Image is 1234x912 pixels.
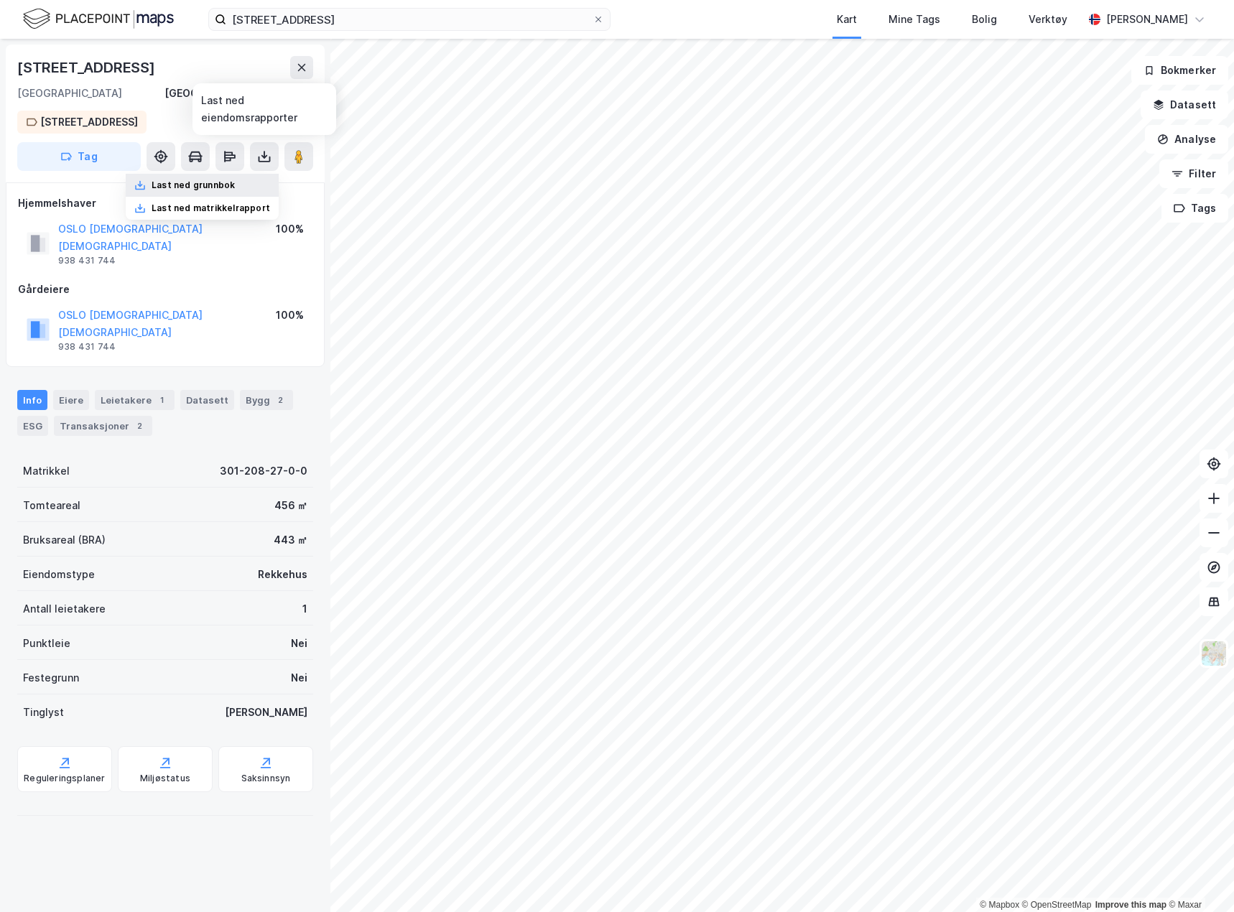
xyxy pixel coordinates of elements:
[17,390,47,410] div: Info
[17,56,158,79] div: [STREET_ADDRESS]
[276,220,304,238] div: 100%
[23,531,106,549] div: Bruksareal (BRA)
[58,255,116,266] div: 938 431 744
[58,341,116,353] div: 938 431 744
[226,9,593,30] input: Søk på adresse, matrikkel, gårdeiere, leietakere eller personer
[40,113,138,131] div: [STREET_ADDRESS]
[1022,900,1092,910] a: OpenStreetMap
[18,195,312,212] div: Hjemmelshaver
[1162,843,1234,912] div: Kontrollprogram for chat
[837,11,857,28] div: Kart
[1162,843,1234,912] iframe: Chat Widget
[23,635,70,652] div: Punktleie
[241,773,291,784] div: Saksinnsyn
[1161,194,1228,223] button: Tags
[1106,11,1188,28] div: [PERSON_NAME]
[1131,56,1228,85] button: Bokmerker
[291,635,307,652] div: Nei
[889,11,940,28] div: Mine Tags
[1159,159,1228,188] button: Filter
[180,390,234,410] div: Datasett
[220,462,307,480] div: 301-208-27-0-0
[18,281,312,298] div: Gårdeiere
[17,142,141,171] button: Tag
[302,600,307,618] div: 1
[95,390,175,410] div: Leietakere
[54,416,152,436] div: Transaksjoner
[17,85,122,102] div: [GEOGRAPHIC_DATA]
[1141,90,1228,119] button: Datasett
[152,203,270,214] div: Last ned matrikkelrapport
[140,773,190,784] div: Miljøstatus
[23,462,70,480] div: Matrikkel
[258,566,307,583] div: Rekkehus
[273,393,287,407] div: 2
[154,393,169,407] div: 1
[1095,900,1166,910] a: Improve this map
[53,390,89,410] div: Eiere
[23,497,80,514] div: Tomteareal
[276,307,304,324] div: 100%
[23,669,79,687] div: Festegrunn
[1145,125,1228,154] button: Analyse
[291,669,307,687] div: Nei
[972,11,997,28] div: Bolig
[225,704,307,721] div: [PERSON_NAME]
[132,419,147,433] div: 2
[23,600,106,618] div: Antall leietakere
[24,773,105,784] div: Reguleringsplaner
[23,6,174,32] img: logo.f888ab2527a4732fd821a326f86c7f29.svg
[23,704,64,721] div: Tinglyst
[152,180,235,191] div: Last ned grunnbok
[1029,11,1067,28] div: Verktøy
[274,497,307,514] div: 456 ㎡
[23,566,95,583] div: Eiendomstype
[980,900,1019,910] a: Mapbox
[164,85,313,102] div: [GEOGRAPHIC_DATA], 208/27
[17,416,48,436] div: ESG
[274,531,307,549] div: 443 ㎡
[240,390,293,410] div: Bygg
[1200,640,1228,667] img: Z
